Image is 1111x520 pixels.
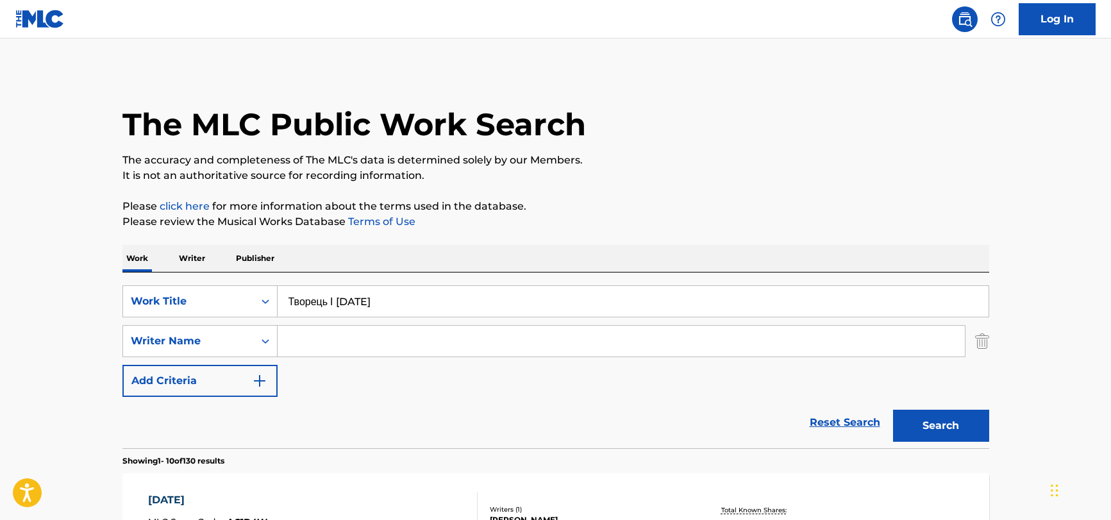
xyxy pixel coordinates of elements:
img: help [990,12,1006,27]
button: Search [893,410,989,442]
p: Please for more information about the terms used in the database. [122,199,989,214]
p: Please review the Musical Works Database [122,214,989,230]
img: Delete Criterion [975,325,989,357]
p: The accuracy and completeness of The MLC's data is determined solely by our Members. [122,153,989,168]
p: Work [122,245,152,272]
div: Writers ( 1 ) [490,505,683,514]
form: Search Form [122,285,989,448]
a: Log In [1019,3,1096,35]
a: Reset Search [803,408,887,437]
a: Terms of Use [346,215,415,228]
h1: The MLC Public Work Search [122,105,586,144]
button: Add Criteria [122,365,278,397]
div: [DATE] [148,492,267,508]
img: search [957,12,973,27]
a: click here [160,200,210,212]
p: Publisher [232,245,278,272]
p: Writer [175,245,209,272]
p: Showing 1 - 10 of 130 results [122,455,224,467]
div: Writer Name [131,333,246,349]
a: Public Search [952,6,978,32]
p: It is not an authoritative source for recording information. [122,168,989,183]
iframe: Chat Widget [1047,458,1111,520]
img: 9d2ae6d4665cec9f34b9.svg [252,373,267,389]
p: Total Known Shares: [721,505,790,515]
div: Help [985,6,1011,32]
img: MLC Logo [15,10,65,28]
div: Drag [1051,471,1058,510]
div: Work Title [131,294,246,309]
